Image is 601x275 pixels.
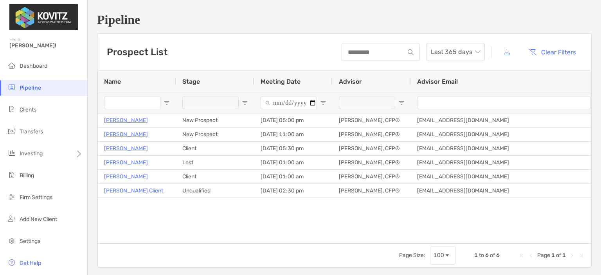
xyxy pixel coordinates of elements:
h3: Prospect List [107,47,167,58]
div: [PERSON_NAME], CFP® [333,170,411,183]
div: First Page [518,252,525,259]
span: Advisor Email [417,78,458,85]
img: pipeline icon [7,83,16,92]
a: [PERSON_NAME] [104,172,148,182]
a: [PERSON_NAME] Client [104,186,163,196]
div: Page Size: [399,252,425,259]
span: Transfers [20,128,43,135]
h1: Pipeline [97,13,592,27]
div: 100 [434,252,444,259]
div: [DATE] 05:30 pm [254,142,333,155]
input: Advisor Email Filter Input [417,97,591,109]
span: Clients [20,106,36,113]
button: Open Filter Menu [242,100,248,106]
div: [PERSON_NAME], CFP® [333,184,411,198]
span: Advisor [339,78,362,85]
div: [DATE] 11:00 am [254,128,333,141]
img: input icon [408,49,414,55]
span: 1 [562,252,566,259]
div: [PERSON_NAME], CFP® [333,128,411,141]
div: Lost [176,156,254,169]
span: [PERSON_NAME]! [9,42,83,49]
a: [PERSON_NAME] [104,158,148,167]
a: [PERSON_NAME] [104,144,148,153]
img: investing icon [7,148,16,158]
span: of [490,252,495,259]
img: settings icon [7,236,16,245]
div: [DATE] 01:00 am [254,170,333,183]
button: Open Filter Menu [164,100,170,106]
span: Settings [20,238,40,244]
button: Clear Filters [522,43,582,61]
div: [DATE] 01:00 am [254,156,333,169]
span: to [479,252,484,259]
div: [PERSON_NAME], CFP® [333,113,411,127]
div: Next Page [569,252,575,259]
span: Stage [182,78,200,85]
span: Pipeline [20,84,41,91]
button: Open Filter Menu [320,100,326,106]
span: Dashboard [20,63,47,69]
img: Zoe Logo [9,3,78,31]
input: Meeting Date Filter Input [261,97,317,109]
div: [PERSON_NAME], CFP® [333,156,411,169]
img: clients icon [7,104,16,114]
div: [DATE] 02:30 pm [254,184,333,198]
span: Get Help [20,260,41,266]
div: New Prospect [176,113,254,127]
div: Page Size [430,246,455,265]
img: transfers icon [7,126,16,136]
span: Billing [20,172,34,179]
span: of [556,252,561,259]
span: 6 [496,252,500,259]
div: [PERSON_NAME], CFP® [333,142,411,155]
span: 1 [551,252,555,259]
div: Previous Page [528,252,534,259]
div: Unqualified [176,184,254,198]
img: billing icon [7,170,16,180]
img: get-help icon [7,258,16,267]
span: Investing [20,150,43,157]
img: firm-settings icon [7,192,16,201]
span: Add New Client [20,216,57,223]
a: [PERSON_NAME] [104,115,148,125]
div: Last Page [578,252,585,259]
span: Page [537,252,550,259]
div: Client [176,142,254,155]
input: Name Filter Input [104,97,160,109]
button: Open Filter Menu [398,100,405,106]
span: Name [104,78,121,85]
img: add_new_client icon [7,214,16,223]
span: 1 [474,252,478,259]
a: [PERSON_NAME] [104,129,148,139]
span: 6 [485,252,489,259]
span: Meeting Date [261,78,300,85]
img: dashboard icon [7,61,16,70]
span: Firm Settings [20,194,52,201]
span: Last 365 days [431,43,480,61]
div: New Prospect [176,128,254,141]
div: Client [176,170,254,183]
div: [DATE] 05:00 pm [254,113,333,127]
